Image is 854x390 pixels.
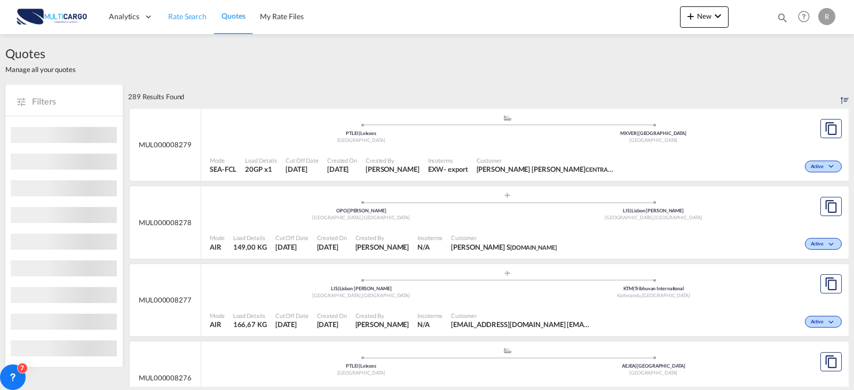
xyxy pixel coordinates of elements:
[210,312,225,320] span: Mode
[336,208,386,213] span: OPO [PERSON_NAME]
[210,320,225,329] span: AIR
[417,234,442,242] span: Incoterms
[338,285,339,291] span: |
[355,312,409,320] span: Created By
[641,292,642,298] span: ,
[428,164,468,174] div: EXW export
[317,312,347,320] span: Created On
[16,5,88,29] img: 82db67801a5411eeacfdbd8acfa81e61.png
[362,214,410,220] span: [GEOGRAPHIC_DATA]
[222,11,245,20] span: Quotes
[361,214,362,220] span: ,
[337,370,385,376] span: [GEOGRAPHIC_DATA]
[275,312,309,320] span: Cut Off Date
[417,242,430,252] div: N/A
[826,320,839,325] md-icon: icon-chevron-down
[312,214,361,220] span: [GEOGRAPHIC_DATA]
[130,186,849,259] div: MUL000008278 assets/icons/custom/ship-fill.svgassets/icons/custom/roll-o-plane.svgOriginFrancisco...
[210,242,225,252] span: AIR
[130,109,849,181] div: MUL000008279 assets/icons/custom/ship-fill.svgassets/icons/custom/roll-o-plane.svgOriginLeixoes P...
[139,295,192,305] span: MUL000008277
[5,65,76,74] span: Manage all your quotes
[417,320,430,329] div: N/A
[795,7,813,26] span: Help
[139,373,192,383] span: MUL000008276
[451,312,590,320] span: Customer
[637,130,638,136] span: |
[805,161,842,172] div: Change Status Here
[477,164,615,174] span: Antonio Antonio CENTRAL CARGO
[825,200,837,213] md-icon: assets/icons/custom/copyQuote.svg
[820,119,842,138] button: Copy Quote
[355,320,409,329] span: Patricia Barroso
[355,242,409,252] span: Patricia Barroso
[605,214,654,220] span: [GEOGRAPHIC_DATA]
[510,244,557,251] span: [DOMAIN_NAME]
[109,11,139,22] span: Analytics
[477,156,615,164] span: Customer
[451,320,590,329] span: milan@aero-shiplogistics.com milan@aero-shiplogistics.com milan@aero-shiplogistics.com
[501,115,514,121] md-icon: assets/icons/custom/ship-fill.svg
[359,130,360,136] span: |
[245,164,277,174] span: 20GP x 1
[811,319,826,326] span: Active
[811,163,826,171] span: Active
[275,242,309,252] span: 2 Sep 2025
[331,285,392,291] span: LIS Lisbon [PERSON_NAME]
[366,164,420,174] span: Ricardo Santos
[501,270,514,276] md-icon: assets/icons/custom/roll-o-plane.svg
[818,8,835,25] div: R
[317,242,347,252] span: 2 Sep 2025
[210,164,236,174] span: SEA-FCL
[362,292,410,298] span: [GEOGRAPHIC_DATA]
[275,234,309,242] span: Cut Off Date
[635,363,637,369] span: |
[805,238,842,250] div: Change Status Here
[629,137,677,143] span: [GEOGRAPHIC_DATA]
[128,85,184,108] div: 289 Results Found
[630,208,631,213] span: |
[346,363,376,369] span: PTLEI Leixoes
[777,12,788,28] div: icon-magnify
[777,12,788,23] md-icon: icon-magnify
[684,12,724,20] span: New
[168,12,207,21] span: Rate Search
[275,320,309,329] span: 2 Sep 2025
[642,292,690,298] span: [GEOGRAPHIC_DATA]
[501,193,514,198] md-icon: assets/icons/custom/roll-o-plane.svg
[622,363,685,369] span: AEJEA [GEOGRAPHIC_DATA]
[820,274,842,293] button: Copy Quote
[826,164,839,170] md-icon: icon-chevron-down
[346,130,376,136] span: PTLEI Leixoes
[428,156,468,164] span: Incoterms
[825,355,837,368] md-icon: assets/icons/custom/copyQuote.svg
[451,242,556,252] span: Sharookh S projxlogistics.com
[32,95,112,107] span: Filters
[586,165,633,173] span: CENTRAL CARGO
[617,292,642,298] span: Kathmandu
[337,137,385,143] span: [GEOGRAPHIC_DATA]
[623,285,684,291] span: KTM Tribhuvan International
[317,234,347,242] span: Created On
[260,12,304,21] span: My Rate Files
[825,122,837,135] md-icon: assets/icons/custom/copyQuote.svg
[347,208,349,213] span: |
[233,243,267,251] span: 149,00 KG
[327,164,357,174] span: 2 Sep 2025
[139,218,192,227] span: MUL000008278
[501,348,514,353] md-icon: assets/icons/custom/ship-fill.svg
[233,234,267,242] span: Load Details
[825,277,837,290] md-icon: assets/icons/custom/copyQuote.svg
[684,10,697,22] md-icon: icon-plus 400-fg
[286,156,319,164] span: Cut Off Date
[130,264,849,337] div: MUL000008277 assets/icons/custom/ship-fill.svgassets/icons/custom/roll-o-plane.svgOriginLisbon Po...
[629,370,677,376] span: [GEOGRAPHIC_DATA]
[5,45,76,62] span: Quotes
[451,234,556,242] span: Customer
[653,214,654,220] span: ,
[417,312,442,320] span: Incoterms
[286,164,319,174] span: 2 Sep 2025
[233,312,267,320] span: Load Details
[366,156,420,164] span: Created By
[795,7,818,27] div: Help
